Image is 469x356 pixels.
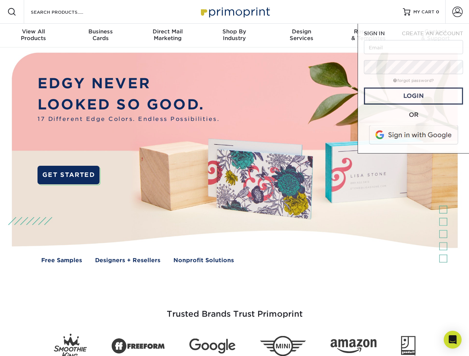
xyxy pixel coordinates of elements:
[38,166,100,184] a: GET STARTED
[268,28,335,35] span: Design
[268,24,335,47] a: DesignServices
[41,256,82,265] a: Free Samples
[401,336,416,356] img: Goodwill
[364,88,463,105] a: Login
[364,40,463,54] input: Email
[67,28,134,42] div: Cards
[67,24,134,47] a: BusinessCards
[38,73,219,94] p: EDGY NEVER
[335,28,402,35] span: Resources
[95,256,160,265] a: Designers + Resellers
[134,24,201,47] a: Direct MailMarketing
[364,111,463,119] div: OR
[402,30,463,36] span: CREATE AN ACCOUNT
[364,30,385,36] span: SIGN IN
[30,7,102,16] input: SEARCH PRODUCTS.....
[436,9,439,14] span: 0
[134,28,201,42] div: Marketing
[134,28,201,35] span: Direct Mail
[335,24,402,47] a: Resources& Templates
[201,28,268,42] div: Industry
[413,9,434,15] span: MY CART
[173,256,234,265] a: Nonprofit Solutions
[67,28,134,35] span: Business
[201,28,268,35] span: Shop By
[201,24,268,47] a: Shop ByIndustry
[393,78,434,83] a: forgot password?
[335,28,402,42] div: & Templates
[38,115,219,123] span: 17 Different Edge Colors. Endless Possibilities.
[38,94,219,115] p: LOOKED SO GOOD.
[444,331,462,349] div: Open Intercom Messenger
[330,339,377,353] img: Amazon
[268,28,335,42] div: Services
[17,291,452,328] h3: Trusted Brands Trust Primoprint
[189,339,235,354] img: Google
[198,4,272,20] img: Primoprint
